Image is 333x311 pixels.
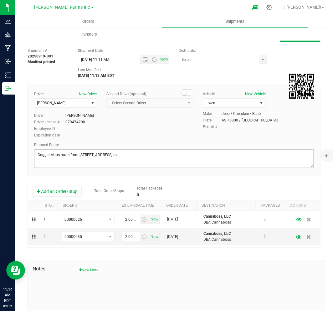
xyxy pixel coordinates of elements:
[179,55,257,64] input: Select
[63,203,77,208] a: Order #
[203,231,256,237] p: Cannaboss, LLC
[218,19,253,24] span: Shipments
[149,232,160,241] span: Set Current date
[159,55,170,64] span: Set Current date
[167,234,178,240] span: [DATE]
[64,217,82,222] span: 00000026
[149,57,160,62] span: Open the time view
[33,265,98,273] span: Notes
[5,45,11,51] inline-svg: Manufacturing
[34,91,44,97] label: Driver
[203,220,256,225] p: DBA Cannaboss
[162,15,309,28] a: Shipments
[79,91,97,97] button: New Driver
[28,60,55,64] strong: Manifest printed
[79,267,98,273] button: New Note
[264,234,266,240] span: 2
[140,57,151,62] span: Open the date view
[71,32,105,37] span: Transfers
[28,54,53,58] strong: 20250919-001
[149,215,160,224] span: Set Current date
[203,99,258,107] span: wen
[89,99,97,107] span: select
[65,113,94,118] div: [PERSON_NAME]
[78,73,114,78] strong: [DATE] 11:13 AM EDT
[34,126,65,131] label: Employee ID
[3,304,12,308] p: 09/19
[33,186,82,197] button: Add an Order/Stop
[203,111,222,116] label: Make
[34,143,59,147] span: Planned Route
[15,28,162,41] a: Transfers
[167,216,178,222] span: [DATE]
[34,132,65,138] label: Expiration date
[203,237,256,243] p: DBA Cannaboss
[78,48,103,53] label: Shipment Date
[74,19,103,24] span: Orders
[149,215,159,224] span: select
[202,203,225,208] a: Destination
[122,203,154,208] a: Est. arrival time
[5,58,11,65] inline-svg: Inbound
[6,261,25,280] iframe: Resource center
[285,200,315,211] th: Actions
[140,232,149,241] span: select
[5,72,11,78] inline-svg: Inventory
[34,119,65,125] label: Driver license #
[5,85,11,91] inline-svg: Outbound
[15,15,162,28] a: Orders
[136,192,139,197] strong: 5
[136,186,162,190] span: Total Packages
[222,117,278,123] div: AS 75800 / [GEOGRAPHIC_DATA]
[37,101,65,105] span: [PERSON_NAME]
[258,99,265,107] span: select
[34,113,65,118] label: Driver
[203,214,256,220] p: Cannaboss, LLC
[222,111,261,116] div: Jeep / Cherokee / Black
[94,189,124,193] span: Total Order/Stops
[140,215,149,224] span: select
[130,92,146,96] span: (optional)
[289,74,314,99] img: Scan me!
[28,48,69,53] span: Shipment #
[261,203,280,208] a: Packages
[65,119,85,125] div: 079474200
[149,232,159,241] span: select
[264,216,266,222] span: 3
[289,74,314,99] qrcode: 20250919-001
[179,48,197,53] label: Distributor
[45,203,57,208] a: Stop #
[106,232,114,241] span: select
[106,215,114,224] span: select
[78,67,101,73] label: Last Modified
[265,4,273,10] div: Manage settings
[245,91,266,97] button: New Vehicle
[5,18,11,24] inline-svg: Analytics
[203,124,222,130] label: Permit #
[166,203,188,208] a: Order date
[248,1,262,13] span: Open Ecommerce Menu
[44,216,46,222] span: 1
[203,91,215,97] label: Vehicle
[259,55,267,64] span: select
[203,117,222,123] label: Plate
[34,5,90,10] span: [PERSON_NAME] Farms Inc
[5,32,11,38] inline-svg: Grow
[106,91,146,97] label: Second Driver
[64,234,82,239] span: 00000035
[44,234,46,240] span: 2
[3,287,12,304] p: 11:14 AM EDT
[280,5,321,10] span: Hi, [PERSON_NAME]!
